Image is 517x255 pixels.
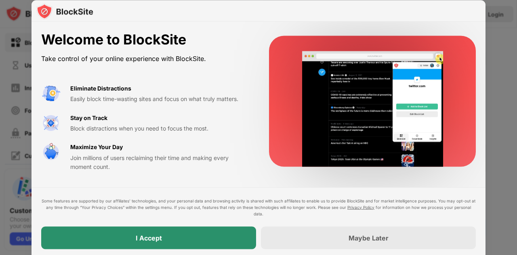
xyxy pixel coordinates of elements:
div: I Accept [136,234,162,242]
div: Maximize Your Day [70,143,123,152]
div: Eliminate Distractions [70,84,131,93]
img: value-safe-time.svg [41,143,61,162]
div: Easily block time-wasting sites and focus on what truly matters. [70,95,250,103]
img: value-focus.svg [41,113,61,133]
img: logo-blocksite.svg [36,3,93,19]
div: Welcome to BlockSite [41,32,250,48]
div: Block distractions when you need to focus the most. [70,124,250,133]
div: Some features are supported by our affiliates’ technologies, and your personal data and browsing ... [41,197,476,217]
div: Stay on Track [70,113,107,122]
img: value-avoid-distractions.svg [41,84,61,103]
div: Join millions of users reclaiming their time and making every moment count. [70,153,250,171]
div: Take control of your online experience with BlockSite. [41,53,250,64]
a: Privacy Policy [347,204,374,209]
div: Maybe Later [349,234,389,242]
